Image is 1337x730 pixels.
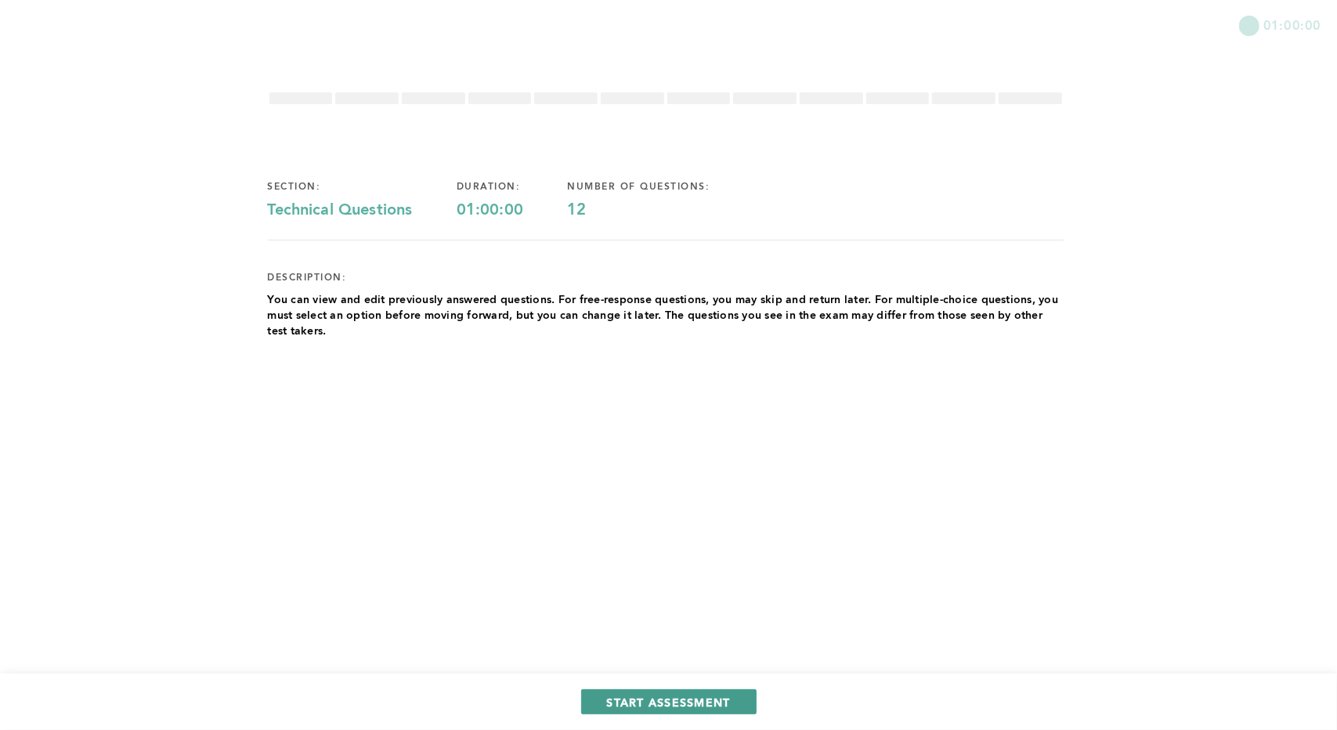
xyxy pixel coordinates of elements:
span: 01:00:00 [1263,16,1321,34]
div: duration: [457,181,568,193]
button: START ASSESSMENT [581,689,757,714]
div: section: [268,181,457,193]
div: 01:00:00 [457,201,568,220]
p: You can view and edit previously answered questions. For free-response questions, you may skip an... [268,292,1064,339]
div: 12 [567,201,753,220]
span: START ASSESSMENT [607,695,731,710]
div: description: [268,272,347,284]
div: number of questions: [567,181,753,193]
div: Technical Questions [268,201,457,220]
